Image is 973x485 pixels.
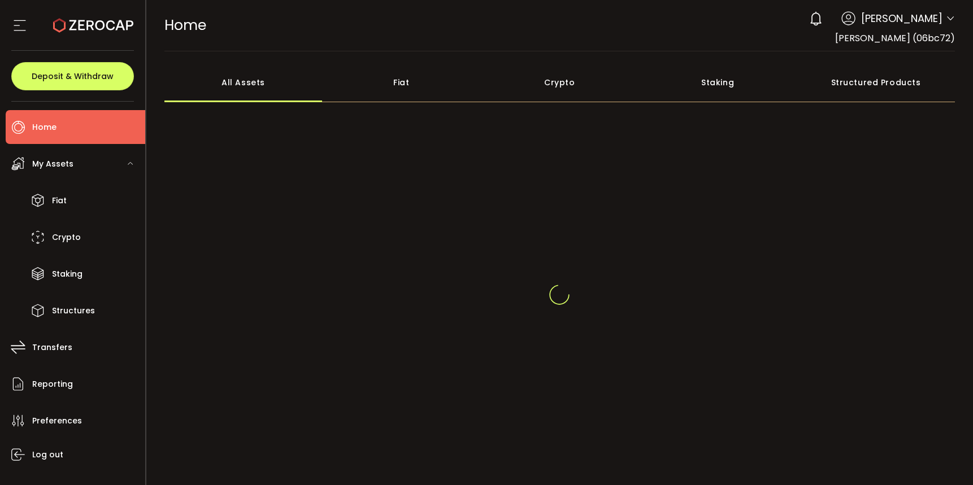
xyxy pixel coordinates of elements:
div: Fiat [322,63,480,102]
span: Log out [32,447,63,463]
span: [PERSON_NAME] [861,11,942,26]
span: Staking [52,266,82,282]
span: [PERSON_NAME] (06bc72) [835,32,955,45]
span: Fiat [52,193,67,209]
span: Crypto [52,229,81,246]
span: Home [32,119,57,136]
button: Deposit & Withdraw [11,62,134,90]
div: Crypto [480,63,638,102]
span: Transfers [32,339,72,356]
div: Structured Products [797,63,955,102]
div: Staking [638,63,797,102]
span: Structures [52,303,95,319]
span: Home [164,15,206,35]
span: Reporting [32,376,73,392]
div: All Assets [164,63,323,102]
span: My Assets [32,156,73,172]
span: Preferences [32,413,82,429]
span: Deposit & Withdraw [32,72,114,80]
